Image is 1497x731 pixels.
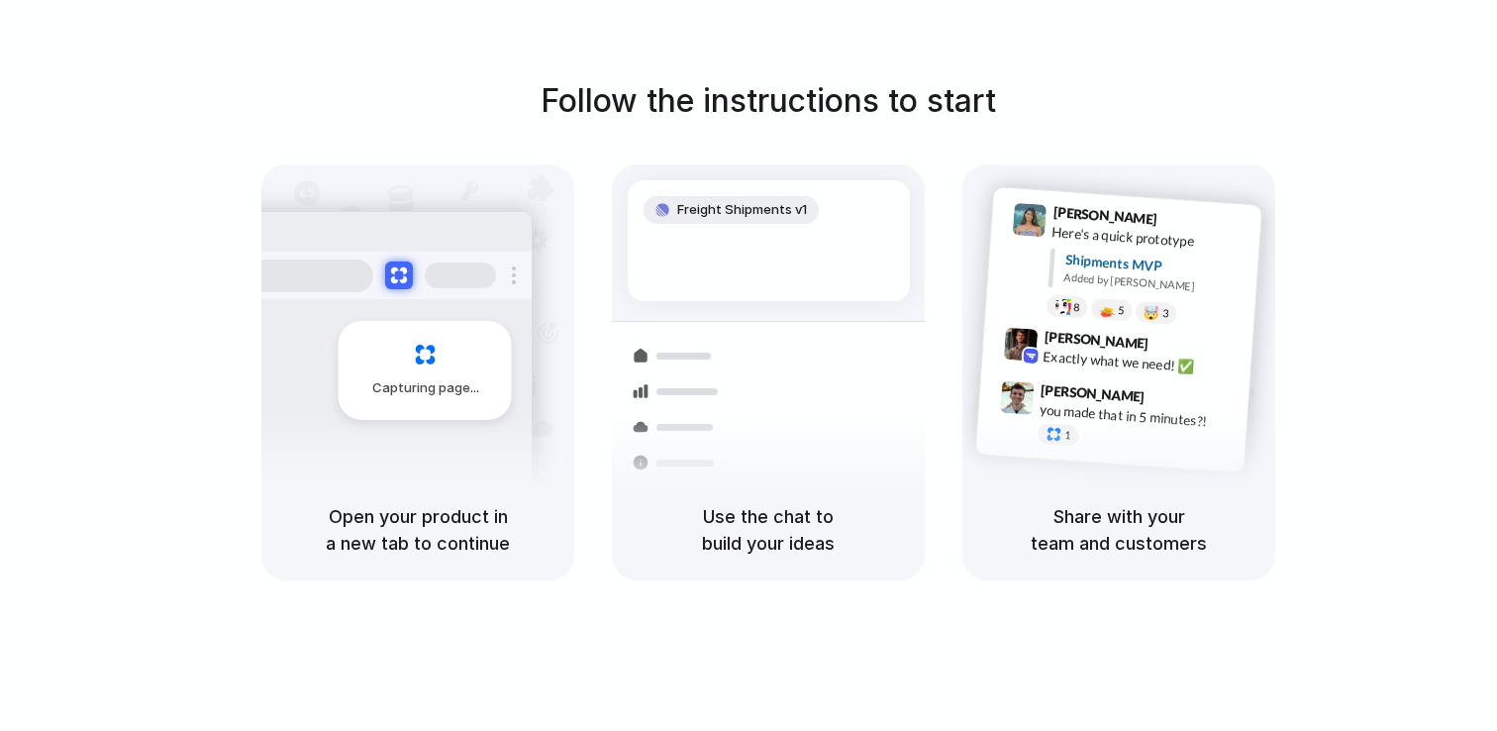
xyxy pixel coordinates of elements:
[1051,222,1249,256] div: Here's a quick prototype
[1163,211,1204,235] span: 9:41 AM
[986,503,1251,557] h5: Share with your team and customers
[1043,346,1241,379] div: Exactly what we need! ✅
[285,503,550,557] h5: Open your product in a new tab to continue
[1118,305,1125,316] span: 5
[1064,430,1071,441] span: 1
[1162,308,1169,319] span: 3
[1144,305,1160,320] div: 🤯
[636,503,901,557] h5: Use the chat to build your ideas
[1041,379,1146,408] span: [PERSON_NAME]
[1073,302,1080,313] span: 8
[372,378,482,398] span: Capturing page
[1154,335,1195,359] span: 9:42 AM
[1039,399,1237,433] div: you made that in 5 minutes?!
[1150,388,1191,412] span: 9:47 AM
[541,77,996,125] h1: Follow the instructions to start
[1063,269,1246,298] div: Added by [PERSON_NAME]
[1044,326,1148,355] span: [PERSON_NAME]
[1064,250,1247,282] div: Shipments MVP
[677,200,807,220] span: Freight Shipments v1
[1052,201,1157,230] span: [PERSON_NAME]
